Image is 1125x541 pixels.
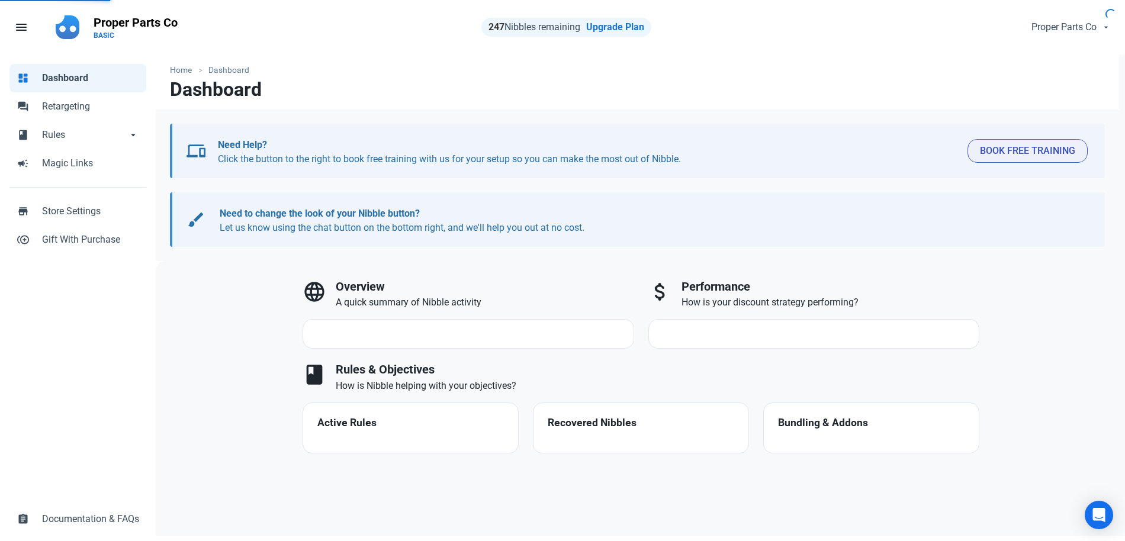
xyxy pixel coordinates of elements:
[220,208,420,219] b: Need to change the look of your Nibble button?
[9,121,146,149] a: bookRulesarrow_drop_down
[1031,20,1097,34] span: Proper Parts Co
[9,149,146,178] a: campaignMagic Links
[317,417,504,429] h4: Active Rules
[42,128,127,142] span: Rules
[187,210,205,229] span: brush
[220,207,1076,235] p: Let us know using the chat button on the bottom right, and we'll help you out at no cost.
[1021,15,1118,39] button: Proper Parts Co
[9,505,146,533] a: assignmentDocumentation & FAQs
[17,156,29,168] span: campaign
[336,295,634,310] p: A quick summary of Nibble activity
[648,280,672,304] span: attach_money
[9,226,146,254] a: control_point_duplicateGift With Purchase
[42,156,139,170] span: Magic Links
[17,512,29,524] span: assignment
[9,197,146,226] a: storeStore Settings
[488,21,504,33] strong: 247
[94,31,178,40] p: BASIC
[548,417,734,429] h4: Recovered Nibbles
[9,92,146,121] a: forumRetargeting
[682,295,980,310] p: How is your discount strategy performing?
[14,20,28,34] span: menu
[218,139,267,150] b: Need Help?
[218,138,958,166] p: Click the button to the right to book free training with us for your setup so you can make the mo...
[17,71,29,83] span: dashboard
[42,512,139,526] span: Documentation & FAQs
[682,280,980,294] h3: Performance
[967,139,1088,163] button: Book Free Training
[586,21,644,33] a: Upgrade Plan
[42,204,139,218] span: Store Settings
[1085,501,1113,529] div: Open Intercom Messenger
[336,363,979,376] h3: Rules & Objectives
[778,417,965,429] h4: Bundling & Addons
[170,79,262,100] h1: Dashboard
[187,141,205,160] span: devices
[336,379,979,393] p: How is Nibble helping with your objectives?
[42,71,139,85] span: Dashboard
[127,128,139,140] span: arrow_drop_down
[336,280,634,294] h3: Overview
[42,99,139,114] span: Retargeting
[17,128,29,140] span: book
[170,64,198,76] a: Home
[488,21,580,33] span: Nibbles remaining
[303,280,326,304] span: language
[156,54,1119,79] nav: breadcrumbs
[94,14,178,31] p: Proper Parts Co
[17,233,29,244] span: control_point_duplicate
[980,144,1075,158] span: Book Free Training
[42,233,139,247] span: Gift With Purchase
[303,363,326,387] span: book
[86,9,185,45] a: Proper Parts CoBASIC
[9,64,146,92] a: dashboardDashboard
[17,99,29,111] span: forum
[17,204,29,216] span: store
